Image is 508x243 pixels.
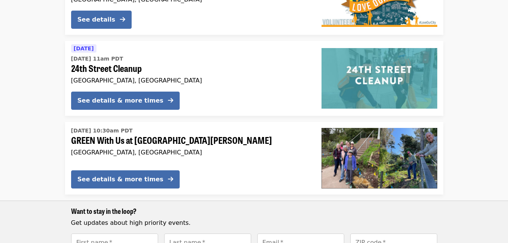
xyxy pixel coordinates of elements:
[74,45,94,51] span: [DATE]
[71,135,309,146] span: GREEN With Us at [GEOGRAPHIC_DATA][PERSON_NAME]
[71,170,180,188] button: See details & more times
[71,11,132,29] button: See details
[71,77,309,84] div: [GEOGRAPHIC_DATA], [GEOGRAPHIC_DATA]
[120,16,125,23] i: arrow-right icon
[322,128,437,188] img: GREEN With Us at Upper Esmeralda Stairway Garden organized by SF Public Works
[71,127,133,135] time: [DATE] 10:30am PDT
[322,48,437,109] img: 24th Street Cleanup organized by SF Public Works
[78,15,115,24] div: See details
[78,175,163,184] div: See details & more times
[71,206,137,216] span: Want to stay in the loop?
[71,219,191,226] span: Get updates about high priority events.
[168,176,173,183] i: arrow-right icon
[71,63,309,74] span: 24th Street Cleanup
[71,92,180,110] button: See details & more times
[65,122,443,195] a: See details for "GREEN With Us at Upper Esmeralda Stairway Garden"
[71,149,309,156] div: [GEOGRAPHIC_DATA], [GEOGRAPHIC_DATA]
[78,96,163,105] div: See details & more times
[168,97,173,104] i: arrow-right icon
[71,55,123,63] time: [DATE] 11am PDT
[65,41,443,116] a: See details for "24th Street Cleanup"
